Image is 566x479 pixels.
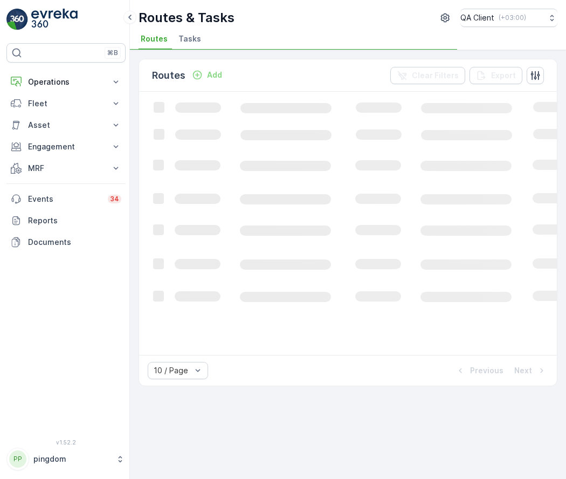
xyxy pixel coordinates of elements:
p: pingdom [33,454,111,464]
button: Engagement [6,136,126,158]
button: Export [470,67,522,84]
p: ( +03:00 ) [499,13,526,22]
button: Add [188,69,226,81]
p: MRF [28,163,104,174]
button: Fleet [6,93,126,114]
p: Events [28,194,101,204]
img: logo [6,9,28,30]
button: PPpingdom [6,448,126,470]
button: Operations [6,71,126,93]
p: Export [491,70,516,81]
p: Routes [152,68,185,83]
div: PP [9,450,26,468]
button: Previous [454,364,505,377]
p: Operations [28,77,104,87]
button: Asset [6,114,126,136]
p: Add [207,70,222,80]
button: Clear Filters [390,67,465,84]
a: Reports [6,210,126,231]
p: Fleet [28,98,104,109]
p: Routes & Tasks [139,9,234,26]
p: Engagement [28,141,104,152]
span: Tasks [178,33,201,44]
p: Reports [28,215,121,226]
button: MRF [6,158,126,179]
p: ⌘B [107,49,118,57]
p: Asset [28,120,104,131]
p: Clear Filters [412,70,459,81]
p: Previous [470,365,503,376]
p: Documents [28,237,121,248]
a: Documents [6,231,126,253]
a: Events34 [6,188,126,210]
span: v 1.52.2 [6,439,126,446]
img: logo_light-DOdMpM7g.png [31,9,78,30]
button: Next [513,364,548,377]
button: QA Client(+03:00) [460,9,557,27]
p: QA Client [460,12,494,23]
p: Next [514,365,532,376]
span: Routes [141,33,168,44]
p: 34 [110,195,119,203]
